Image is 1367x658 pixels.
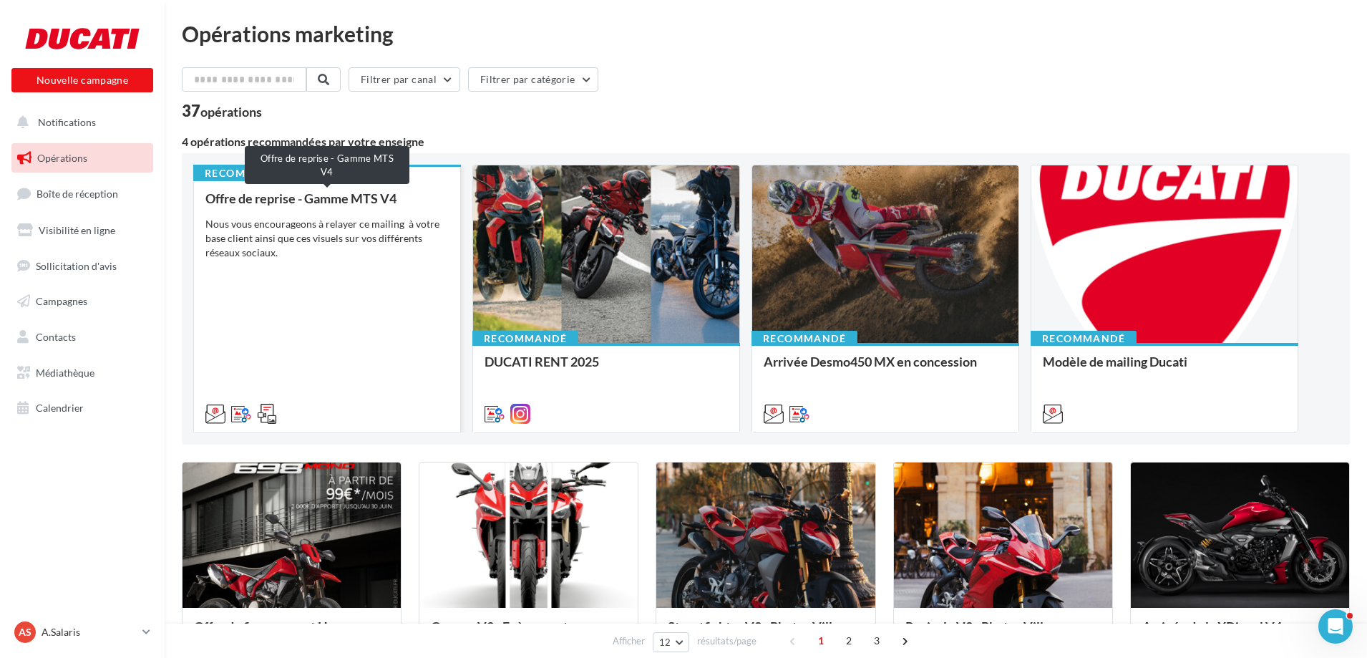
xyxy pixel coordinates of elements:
[11,68,153,92] button: Nouvelle campagne
[837,629,860,652] span: 2
[653,632,689,652] button: 12
[9,216,156,246] a: Visibilité en ligne
[697,634,757,648] span: résultats/page
[659,637,671,648] span: 12
[36,259,117,271] span: Sollicitation d'avis
[205,217,449,260] div: Nous vous encourageons à relayer ce mailing à votre base client ainsi que ces visuels sur vos dif...
[472,331,578,347] div: Recommandé
[9,107,150,137] button: Notifications
[1318,609,1353,644] iframe: Intercom live chat
[1031,331,1137,347] div: Recommandé
[349,67,460,92] button: Filtrer par canal
[613,634,645,648] span: Afficher
[39,224,115,236] span: Visibilité en ligne
[751,331,857,347] div: Recommandé
[194,619,389,648] div: Offre de financement Hypermotard 698 Mono
[865,629,888,652] span: 3
[200,105,262,118] div: opérations
[485,354,728,383] div: DUCATI RENT 2025
[36,402,84,414] span: Calendrier
[9,143,156,173] a: Opérations
[245,146,409,184] div: Offre de reprise - Gamme MTS V4
[9,251,156,281] a: Sollicitation d'avis
[11,619,153,646] a: AS A.Salaris
[905,619,1101,648] div: Panigale V2 - Photos Ville
[9,286,156,316] a: Campagnes
[468,67,598,92] button: Filtrer par catégorie
[37,188,118,200] span: Boîte de réception
[764,354,1007,383] div: Arrivée Desmo450 MX en concession
[36,331,76,343] span: Contacts
[19,625,31,639] span: AS
[182,103,262,119] div: 37
[9,178,156,209] a: Boîte de réception
[431,619,626,648] div: Gamme V2 - Evènement en concession
[1043,354,1286,383] div: Modèle de mailing Ducati
[9,393,156,423] a: Calendrier
[1142,619,1338,648] div: Arrivée de la XDiavel V4 en concession
[36,295,87,307] span: Campagnes
[37,152,87,164] span: Opérations
[182,23,1350,44] div: Opérations marketing
[182,136,1350,147] div: 4 opérations recommandées par votre enseigne
[205,191,449,205] div: Offre de reprise - Gamme MTS V4
[9,322,156,352] a: Contacts
[668,619,863,648] div: Streetfighter V2 - Photos Ville
[38,116,96,128] span: Notifications
[36,367,94,379] span: Médiathèque
[9,358,156,388] a: Médiathèque
[193,165,299,181] div: Recommandé
[42,625,137,639] p: A.Salaris
[809,629,832,652] span: 1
